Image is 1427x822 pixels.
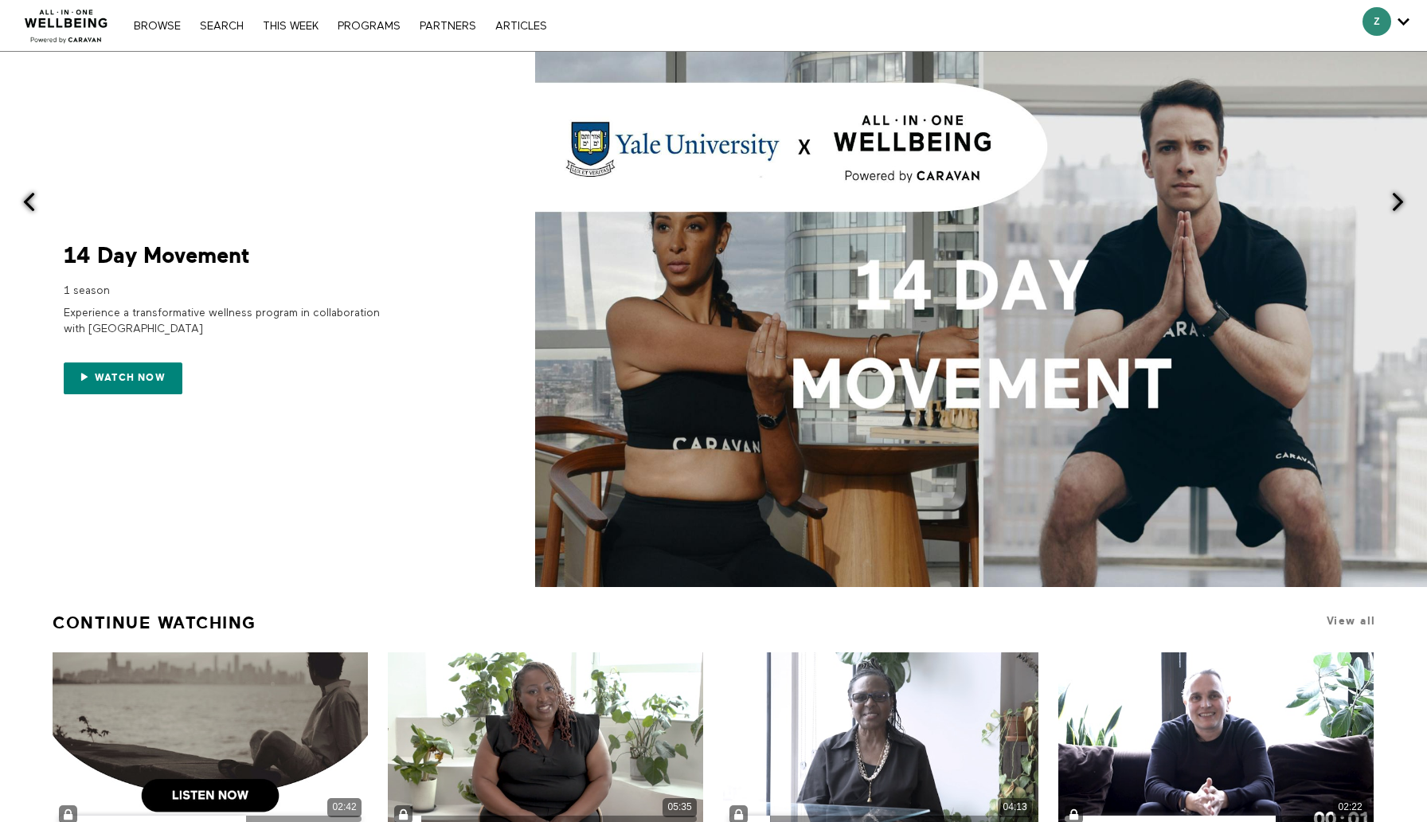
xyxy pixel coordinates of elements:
div: 05:35 [668,800,692,814]
a: ARTICLES [487,21,555,32]
a: View all [1327,615,1376,627]
a: Continue Watching [53,606,256,640]
a: PROGRAMS [330,21,409,32]
div: 02:22 [1339,800,1362,814]
div: 02:42 [333,800,357,814]
a: Search [192,21,252,32]
a: THIS WEEK [255,21,326,32]
div: 04:13 [1003,800,1027,814]
a: PARTNERS [412,21,484,32]
a: Browse [126,21,189,32]
nav: Primary [126,18,554,33]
